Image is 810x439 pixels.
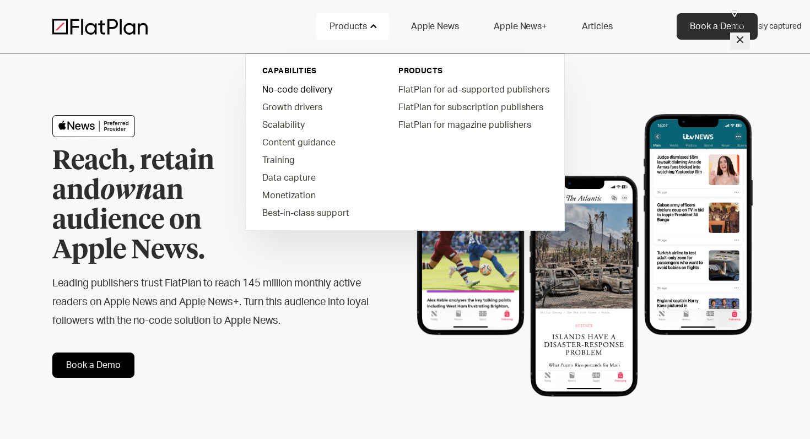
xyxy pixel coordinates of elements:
a: Scalability [253,116,379,133]
a: Book a Demo [677,13,758,40]
div: Products [316,13,389,40]
a: Best-in-class support [253,204,379,221]
a: FlatPlan for ad-supported publishers [390,80,557,98]
em: own [100,178,152,204]
a: FlatPlan for subscription publishers [390,98,557,116]
h1: Reach, retain and an audience on Apple News. [52,147,278,265]
div: capabilities [262,66,370,77]
nav: Products [245,50,565,231]
a: FlatPlan for magazine publishers [390,116,557,133]
a: Monetization [253,186,379,204]
a: Apple News+ [480,13,559,40]
h2: Leading publishers trust FlatPlan to reach 145 million monthly active readers on Apple News and A... [52,274,370,330]
div: Book a Demo [690,20,744,33]
div: PRODUCTS [398,66,548,77]
a: No-code delivery [253,80,379,98]
div: Products [330,20,367,33]
a: Growth drivers [253,98,379,116]
a: Training [253,151,379,169]
a: Articles [569,13,626,40]
a: Apple News [398,13,472,40]
a: Book a Demo [52,353,134,378]
a: Data capture [253,169,379,186]
a: Content guidance [253,133,379,151]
